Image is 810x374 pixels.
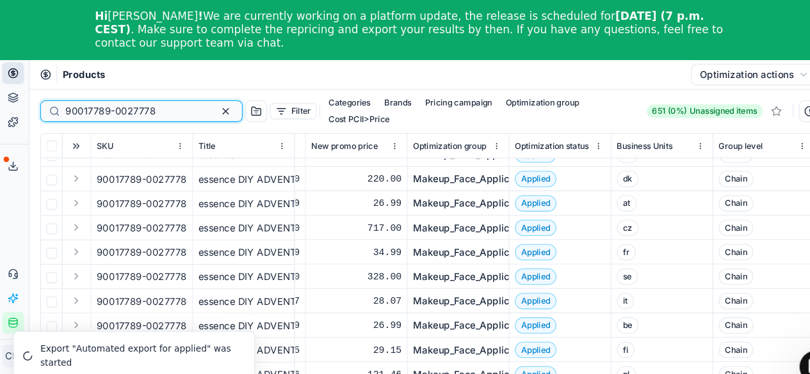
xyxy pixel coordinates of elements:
a: 651 (0%)Unassigned items [613,98,722,111]
span: cz [585,207,605,222]
b: [DATE] (7 p.m. CEST) [93,9,667,34]
div: essence DIY ADVENT CALENDAR XMAS treasure box Adventskalender no_color 1 Stk [190,323,275,336]
div: essence DIY ADVENT CALENDAR XMAS treasure box Adventskalender no_color 1 Stk [190,347,275,359]
button: CM [5,325,26,346]
div: 717.00 [296,208,382,221]
div: essence DIY ADVENT CALENDAR XMAS treasure box Adventskalender no_color 1 Stk [190,208,275,221]
span: Chain [681,322,713,338]
span: 90017789-0027778 [94,300,179,313]
span: 90017789-0027778 [94,277,179,290]
a: Makeup_Face_Applicator_Access._Other, FR [393,231,581,244]
div: 121.46 [296,347,382,359]
a: Makeup_Face_Applicator_Access._Other, IT [393,277,578,290]
a: Makeup_Face_Applicator_Access._Other, SE [393,254,581,267]
span: Chain [681,161,713,176]
div: 26.99 [296,185,382,198]
button: Expand [67,299,83,314]
b: Hi [93,9,105,21]
span: CM [6,326,25,345]
span: 90017789-0027778 [94,254,179,267]
span: 1 [783,331,793,341]
span: fi [585,322,601,338]
span: Applied [489,207,528,222]
span: at [585,184,603,199]
nav: breadcrumb [62,64,102,77]
span: Chain [681,299,713,315]
button: Filter [257,97,302,113]
span: se [585,253,604,269]
span: fr [585,230,603,245]
span: Optimization group [393,132,462,143]
b: ! [190,9,194,21]
button: Expand [67,230,83,245]
span: Chain [681,230,713,245]
span: Unassigned items [653,100,717,110]
span: dk [585,161,605,176]
a: Makeup_Face_Applicator_Access._Other, PL [393,347,581,359]
button: Categories [307,90,357,105]
span: Optimization status [489,132,558,143]
span: it [585,276,601,292]
span: Applied [489,184,528,199]
span: Business Units [585,132,637,143]
iframe: Intercom live chat [757,331,788,361]
button: Optimization actions [654,60,774,81]
span: Chain [681,184,713,199]
span: Title [190,132,206,143]
button: Expand [67,160,83,176]
a: Makeup_Face_Applicator_Access._Other, [GEOGRAPHIC_DATA] [393,162,661,175]
button: Cost PCII>Price [307,105,375,120]
span: be [585,299,605,315]
a: Makeup_Face_Applicator_Access._Other, FI [393,323,578,336]
div: essence DIY ADVENT CALENDAR XMAS treasure box Adventskalender no_color 1 Stk [190,185,275,198]
button: Optimization group [474,90,554,105]
div: 220.00 [296,162,382,175]
div: essence DIY ADVENT CALENDAR XMAS treasure box Adventskalender no_color 1 Stk [190,162,275,175]
div: Export "Automated export for applied" was started [41,323,227,348]
div: [PERSON_NAME] We are currently working on a platform update, the release is scheduled for . Make ... [93,9,697,47]
div: essence DIY ADVENT CALENDAR XMAS treasure box Adventskalender no_color 1 Stk [190,231,275,244]
span: Applied [489,253,528,269]
span: Applied [489,345,528,361]
input: Search by SKU or title [65,98,198,111]
div: 29.15 [296,323,382,336]
div: 28.07 [296,277,382,290]
span: Products [62,64,102,77]
span: Applied [489,161,528,176]
div: 328.00 [296,254,382,267]
span: 90017789-0027778 [94,231,179,244]
span: SKU [94,132,110,143]
a: Makeup_Face_Applicator_Access._Other, CZ [393,208,582,221]
div: 26.99 [296,300,382,313]
span: Chain [681,345,713,361]
button: Expand [67,276,83,291]
div: essence DIY ADVENT CALENDAR XMAS treasure box Adventskalender no_color 1 Stk [190,254,275,267]
button: Expand [67,206,83,222]
span: Group level [681,132,722,143]
span: 90017789-0027778 [94,208,179,221]
button: Brands [360,90,396,105]
span: 90017789-0027778 [94,162,179,175]
a: Makeup_Face_Applicator_Access._Other, AT [393,185,581,198]
button: Expand [67,183,83,199]
span: Applied [489,276,528,292]
span: pl [585,345,603,361]
span: Applied [489,230,528,245]
span: Chain [681,276,713,292]
span: New promo price [296,132,359,143]
div: essence DIY ADVENT CALENDAR XMAS treasure box Adventskalender no_color 1 Stk [190,300,275,313]
a: Makeup_Face_Applicator_Access._Other, BE [393,300,581,313]
span: Chain [681,253,713,269]
div: essence DIY ADVENT CALENDAR XMAS treasure box Adventskalender no_color 1 Stk [190,277,275,290]
div: 34.99 [296,231,382,244]
div: Close [786,12,798,19]
span: Applied [489,322,528,338]
button: Pricing campaign [398,90,472,105]
span: Chain [681,207,713,222]
span: 90017789-0027778 [94,185,179,198]
span: Applied [489,299,528,315]
button: Expand all [67,130,83,145]
button: Expand [67,253,83,268]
